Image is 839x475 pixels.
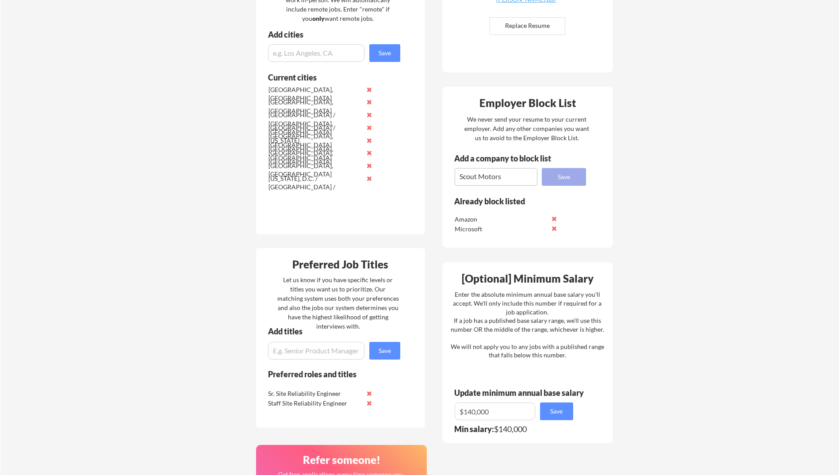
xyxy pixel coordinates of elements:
div: Already block listed [454,197,574,205]
div: Current cities [268,73,391,81]
button: Save [369,44,400,62]
div: Microsoft [455,225,548,234]
input: E.g. Senior Product Manager [268,342,364,360]
input: E.g. $100,000 [455,402,535,420]
button: Save [369,342,400,360]
div: Enter the absolute minimum annual base salary you'll accept. We'll only include this number if re... [451,290,604,360]
div: [GEOGRAPHIC_DATA] / [GEOGRAPHIC_DATA], [GEOGRAPHIC_DATA] [268,111,362,137]
input: e.g. Los Angeles, CA [268,44,364,62]
strong: only [312,15,325,22]
div: Employer Block List [446,98,610,108]
div: $140,000 [454,425,579,433]
div: [GEOGRAPHIC_DATA], [GEOGRAPHIC_DATA] [268,85,362,103]
div: [US_STATE][GEOGRAPHIC_DATA], [GEOGRAPHIC_DATA] [268,136,362,162]
div: Add a company to block list [454,154,565,162]
div: [GEOGRAPHIC_DATA] / [GEOGRAPHIC_DATA], [GEOGRAPHIC_DATA] [268,123,362,149]
div: [Optional] Minimum Salary [445,273,610,284]
div: Add titles [268,327,393,335]
div: Preferred Job Titles [258,259,423,270]
div: Let us know if you have specific levels or titles you want us to prioritize. Our matching system ... [277,275,399,331]
div: Update minimum annual base salary [454,389,587,397]
div: [GEOGRAPHIC_DATA], [GEOGRAPHIC_DATA] [268,98,362,115]
div: Amazon [455,215,548,224]
button: Save [542,168,586,186]
div: Staff Site Reliability Engineer [268,399,361,408]
div: [US_STATE], D.C. / [GEOGRAPHIC_DATA] / [GEOGRAPHIC_DATA] [268,174,362,200]
div: [GEOGRAPHIC_DATA], [GEOGRAPHIC_DATA] [268,149,362,166]
button: Save [540,402,573,420]
div: Refer someone! [260,455,424,465]
strong: Min salary: [454,424,494,434]
div: Sr. Site Reliability Engineer [268,389,361,398]
div: Add cities [268,31,402,38]
div: Preferred roles and titles [268,370,388,378]
div: We never send your resume to your current employer. Add any other companies you want us to avoid ... [464,115,590,142]
div: [GEOGRAPHIC_DATA], [GEOGRAPHIC_DATA] [268,161,362,179]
